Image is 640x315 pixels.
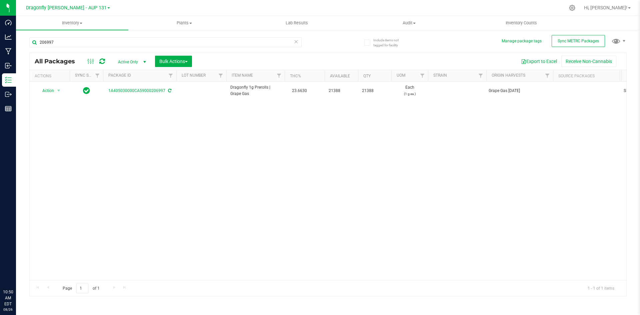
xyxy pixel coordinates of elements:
inline-svg: Reports [5,105,12,112]
span: 21388 [362,88,387,94]
span: Hi, [PERSON_NAME]! [584,5,627,10]
a: Filter [417,70,428,81]
a: Filter [542,70,553,81]
span: Sync METRC Packages [558,39,599,43]
button: Receive Non-Cannabis [561,56,616,67]
span: 1 - 1 of 1 items [582,283,620,293]
span: Inventory [16,20,128,26]
a: Qty [363,74,371,78]
span: Bulk Actions [159,59,188,64]
a: Lab Results [241,16,353,30]
a: Plants [128,16,241,30]
a: Filter [165,70,176,81]
span: Sync from Compliance System [167,88,171,93]
inline-svg: Manufacturing [5,48,12,55]
span: Action [36,86,54,95]
a: Inventory [16,16,128,30]
span: In Sync [83,86,90,95]
a: Filter [274,70,285,81]
a: Filter [92,70,103,81]
div: Grape Gas [DATE] [489,88,551,94]
th: Source Packages [553,70,620,82]
span: All Packages [35,58,82,65]
p: 08/26 [3,307,13,312]
a: THC% [290,74,301,78]
a: Available [330,74,350,78]
span: Page of 1 [57,283,105,293]
span: 23.6630 [289,86,310,96]
a: 1A405030000CA59000206997 [108,88,165,93]
span: Lab Results [277,20,317,26]
a: Sync Status [75,73,101,78]
a: UOM [397,73,405,78]
inline-svg: Analytics [5,34,12,40]
button: Sync METRC Packages [552,35,605,47]
p: (1 g ea.) [395,91,424,97]
inline-svg: Dashboard [5,19,12,26]
p: 10:50 AM EDT [3,289,13,307]
span: select [55,86,63,95]
button: Bulk Actions [155,56,192,67]
span: Inventory Counts [497,20,546,26]
button: Manage package tags [502,38,542,44]
div: Manage settings [568,5,576,11]
span: Dragonfly [PERSON_NAME] - AUP 131 [26,5,107,11]
iframe: Resource center unread badge [20,261,28,269]
span: 21388 [329,88,354,94]
inline-svg: Outbound [5,91,12,98]
a: Filter [475,70,486,81]
button: Export to Excel [517,56,561,67]
a: Strain [433,73,447,78]
a: Package ID [108,73,131,78]
span: Dragonfly 1g Prerolls | Grape Gas [230,84,281,97]
div: Actions [35,74,67,78]
span: Include items not tagged for facility [373,38,407,48]
a: Audit [353,16,465,30]
span: Each [395,84,424,97]
inline-svg: Inbound [5,62,12,69]
iframe: Resource center [7,262,27,282]
a: Inventory Counts [465,16,578,30]
a: Origin Harvests [492,73,525,78]
input: Search Package ID, Item Name, SKU, Lot or Part Number... [29,37,302,47]
a: Lot Number [182,73,206,78]
span: Audit [353,20,465,26]
span: Plants [129,20,240,26]
inline-svg: Inventory [5,77,12,83]
a: Item Name [232,73,253,78]
a: Filter [215,70,226,81]
span: Clear [294,37,298,46]
input: 1 [76,283,88,293]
